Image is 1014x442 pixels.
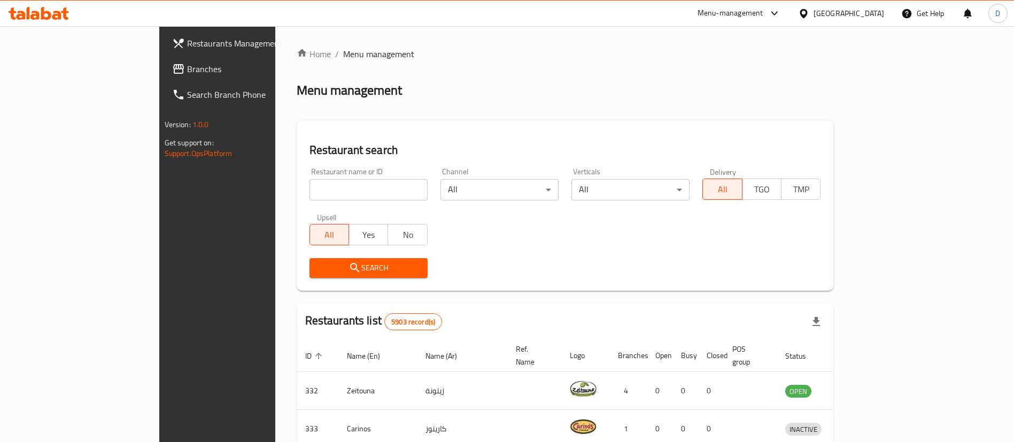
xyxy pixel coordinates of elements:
[786,182,816,197] span: TMP
[732,343,764,368] span: POS group
[305,313,443,330] h2: Restaurants list
[698,339,724,372] th: Closed
[165,136,214,150] span: Get support on:
[385,317,442,327] span: 5903 record(s)
[187,63,320,75] span: Branches
[425,350,471,362] span: Name (Ar)
[698,372,724,410] td: 0
[570,413,597,440] img: Carinos
[164,82,329,107] a: Search Branch Phone
[164,56,329,82] a: Branches
[165,118,191,131] span: Version:
[995,7,1000,19] span: D
[571,179,690,200] div: All
[698,7,763,20] div: Menu-management
[338,372,417,410] td: Zeitouna
[187,37,320,50] span: Restaurants Management
[570,375,597,402] img: Zeitouna
[164,30,329,56] a: Restaurants Management
[309,179,428,200] input: Search for restaurant name or ID..
[785,350,820,362] span: Status
[317,213,337,221] label: Upsell
[314,227,345,243] span: All
[785,385,811,398] span: OPEN
[335,48,339,60] li: /
[309,142,821,158] h2: Restaurant search
[785,423,822,436] span: INACTIVE
[349,224,388,245] button: Yes
[647,339,672,372] th: Open
[814,7,884,19] div: [GEOGRAPHIC_DATA]
[803,309,829,335] div: Export file
[343,48,414,60] span: Menu management
[187,88,320,101] span: Search Branch Phone
[318,261,419,275] span: Search
[516,343,548,368] span: Ref. Name
[702,179,742,200] button: All
[192,118,209,131] span: 1.0.0
[672,339,698,372] th: Busy
[297,82,402,99] h2: Menu management
[742,179,781,200] button: TGO
[609,339,647,372] th: Branches
[353,227,384,243] span: Yes
[384,313,442,330] div: Total records count
[609,372,647,410] td: 4
[440,179,559,200] div: All
[347,350,394,362] span: Name (En)
[165,146,233,160] a: Support.OpsPlatform
[388,224,427,245] button: No
[672,372,698,410] td: 0
[417,372,507,410] td: زيتونة
[297,48,834,60] nav: breadcrumb
[707,182,738,197] span: All
[710,168,737,175] label: Delivery
[309,258,428,278] button: Search
[781,179,821,200] button: TMP
[647,372,672,410] td: 0
[747,182,777,197] span: TGO
[561,339,609,372] th: Logo
[309,224,349,245] button: All
[392,227,423,243] span: No
[305,350,326,362] span: ID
